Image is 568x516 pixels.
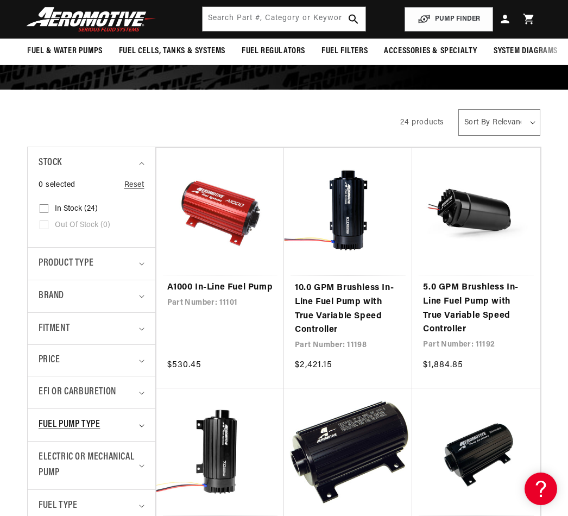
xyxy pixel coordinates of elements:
[124,179,144,191] a: Reset
[233,39,313,64] summary: Fuel Regulators
[39,345,144,376] summary: Price
[485,39,566,64] summary: System Diagrams
[405,7,493,32] button: PUMP FINDER
[39,385,116,400] span: EFI or Carburetion
[55,221,110,230] span: Out of stock (0)
[39,179,75,191] span: 0 selected
[400,118,444,127] span: 24 products
[39,155,62,171] span: Stock
[321,46,368,57] span: Fuel Filters
[39,321,70,337] span: Fitment
[39,353,60,368] span: Price
[39,409,144,441] summary: Fuel Pump Type (0 selected)
[39,288,64,304] span: Brand
[376,39,485,64] summary: Accessories & Specialty
[111,39,233,64] summary: Fuel Cells, Tanks & Systems
[55,204,98,214] span: In stock (24)
[39,147,144,179] summary: Stock (0 selected)
[313,39,376,64] summary: Fuel Filters
[384,46,477,57] span: Accessories & Specialty
[39,498,77,514] span: Fuel Type
[423,281,529,336] a: 5.0 GPM Brushless In-Line Fuel Pump with True Variable Speed Controller
[19,39,111,64] summary: Fuel & Water Pumps
[494,46,558,57] span: System Diagrams
[39,417,100,433] span: Fuel Pump Type
[119,46,225,57] span: Fuel Cells, Tanks & Systems
[295,281,401,337] a: 10.0 GPM Brushless In-Line Fuel Pump with True Variable Speed Controller
[39,248,144,280] summary: Product type (0 selected)
[39,256,93,272] span: Product type
[39,280,144,312] summary: Brand (0 selected)
[342,7,365,31] button: search button
[203,7,365,31] input: Search by Part Number, Category or Keyword
[39,442,144,489] summary: Electric or Mechanical Pump (0 selected)
[39,313,144,345] summary: Fitment (0 selected)
[23,7,159,32] img: Aeromotive
[39,376,144,408] summary: EFI or Carburetion (0 selected)
[242,46,305,57] span: Fuel Regulators
[39,450,135,481] span: Electric or Mechanical Pump
[167,281,273,295] a: A1000 In-Line Fuel Pump
[27,46,103,57] span: Fuel & Water Pumps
